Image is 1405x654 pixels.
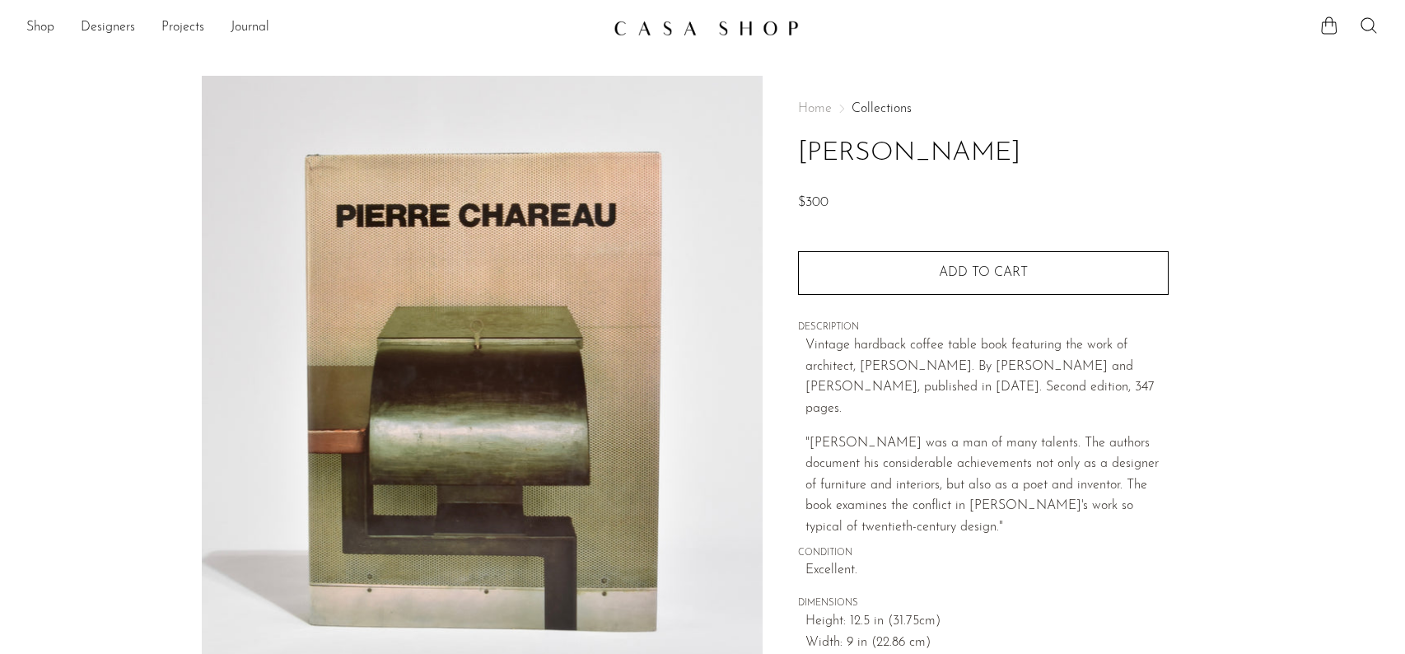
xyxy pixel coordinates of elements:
p: Vintage hardback coffee table book featuring the work of architect, [PERSON_NAME]. By [PERSON_NAM... [805,335,1169,419]
span: CONDITION [798,546,1169,561]
a: Projects [161,17,204,39]
span: $300 [798,196,829,209]
a: Designers [81,17,135,39]
span: DESCRIPTION [798,320,1169,335]
a: Journal [231,17,269,39]
a: Shop [26,17,54,39]
nav: Breadcrumbs [798,102,1169,115]
h1: [PERSON_NAME] [798,133,1169,175]
span: Width: 9 in (22.86 cm) [805,633,1169,654]
a: Collections [852,102,912,115]
span: Home [798,102,832,115]
ul: NEW HEADER MENU [26,14,600,42]
p: "[PERSON_NAME] was a man of many talents. The authors document his considerable achievements not ... [805,433,1169,539]
nav: Desktop navigation [26,14,600,42]
span: Height: 12.5 in (31.75cm) [805,611,1169,633]
button: Add to cart [798,251,1169,294]
span: Add to cart [939,266,1028,279]
span: DIMENSIONS [798,596,1169,611]
span: Excellent. [805,560,1169,582]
